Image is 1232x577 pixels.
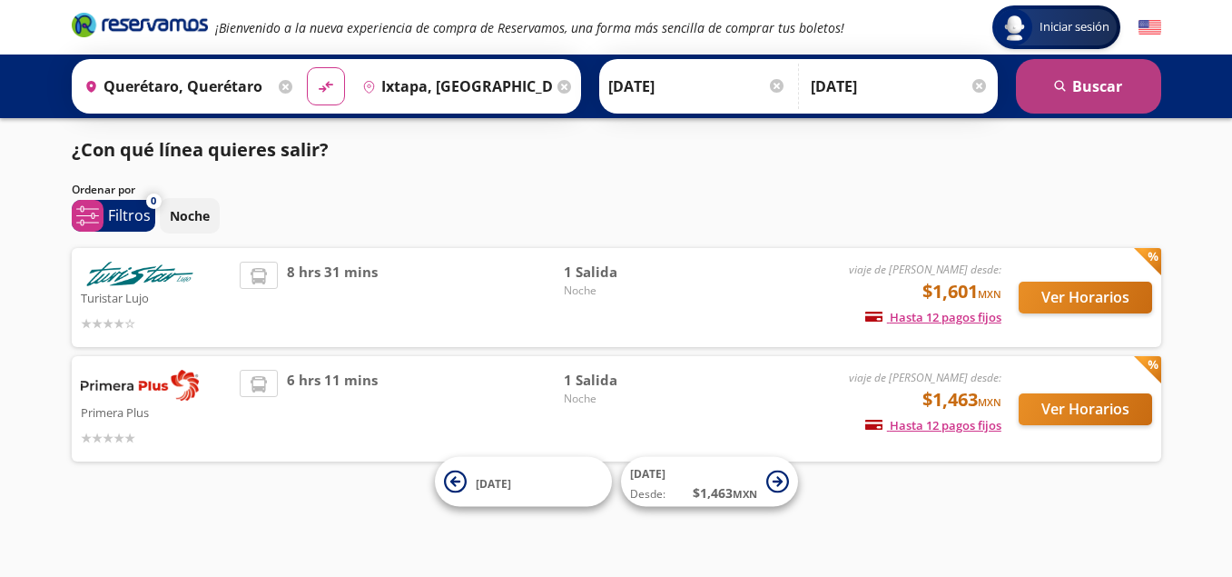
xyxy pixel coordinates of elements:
span: 6 hrs 11 mins [287,370,378,448]
small: MXN [733,487,757,501]
button: Ver Horarios [1019,393,1152,425]
p: Ordenar por [72,182,135,198]
span: Hasta 12 pagos fijos [865,309,1001,325]
span: [DATE] [630,466,665,482]
p: Filtros [108,204,151,226]
span: $1,463 [922,386,1001,413]
small: MXN [978,395,1001,409]
p: ¿Con qué línea quieres salir? [72,136,329,164]
span: 1 Salida [564,370,691,391]
button: Buscar [1016,59,1161,114]
span: $1,601 [922,278,1001,305]
em: ¡Bienvenido a la nueva experiencia de compra de Reservamos, una forma más sencilla de comprar tus... [215,19,844,36]
input: Opcional [811,64,989,109]
small: MXN [978,287,1001,301]
span: Hasta 12 pagos fijos [865,417,1001,433]
span: 1 Salida [564,262,691,283]
img: Turistar Lujo [81,262,199,286]
em: viaje de [PERSON_NAME] desde: [849,370,1001,385]
input: Elegir Fecha [608,64,786,109]
button: [DATE] [435,457,612,507]
p: Primera Plus [81,401,232,423]
span: Iniciar sesión [1032,18,1117,36]
p: Turistar Lujo [81,286,232,308]
button: English [1138,16,1161,39]
span: 8 hrs 31 mins [287,262,378,333]
span: Noche [564,391,691,407]
button: 0Filtros [72,200,155,232]
i: Brand Logo [72,11,208,38]
span: Noche [564,283,691,299]
button: Noche [160,198,220,234]
button: Ver Horarios [1019,282,1152,313]
a: Brand Logo [72,11,208,44]
p: Noche [170,206,210,225]
button: [DATE]Desde:$1,463MXN [621,457,798,507]
img: Primera Plus [81,370,199,401]
input: Buscar Destino [355,64,553,109]
span: 0 [151,194,156,209]
span: $ 1,463 [693,483,757,502]
span: Desde: [630,486,665,502]
em: viaje de [PERSON_NAME] desde: [849,262,1001,277]
span: [DATE] [476,475,511,491]
input: Buscar Origen [77,64,275,109]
